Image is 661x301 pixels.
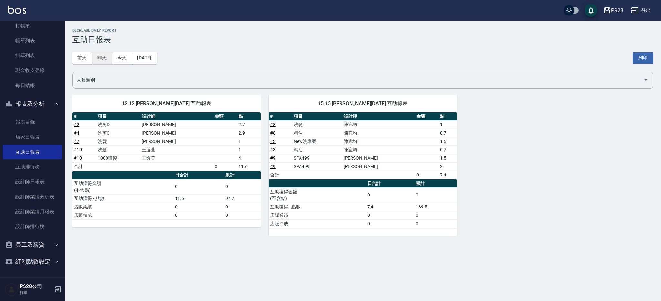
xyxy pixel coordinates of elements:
[269,112,457,179] table: a dense table
[72,171,261,220] table: a dense table
[292,145,342,154] td: 精油
[3,78,62,93] a: 每日結帳
[342,162,415,171] td: [PERSON_NAME]
[140,145,213,154] td: 王逸萱
[415,171,438,179] td: 0
[3,130,62,145] a: 店家日報表
[3,159,62,174] a: 互助排行榜
[224,203,261,211] td: 0
[269,112,292,121] th: #
[3,236,62,253] button: 員工及薪資
[438,171,457,179] td: 7.4
[292,162,342,171] td: SPA499
[3,33,62,48] a: 帳單列表
[342,154,415,162] td: [PERSON_NAME]
[585,4,597,17] button: save
[414,211,457,219] td: 0
[74,156,82,161] a: #10
[269,179,457,228] table: a dense table
[224,211,261,219] td: 0
[72,52,92,64] button: 前天
[140,129,213,137] td: [PERSON_NAME]
[270,130,276,135] a: #8
[74,147,82,152] a: #10
[96,145,140,154] td: 洗髮
[414,203,457,211] td: 189.5
[3,95,62,112] button: 報表及分析
[3,219,62,234] a: 設計師排行榜
[438,154,457,162] td: 1.5
[269,211,366,219] td: 店販業績
[3,145,62,159] a: 互助日報表
[292,120,342,129] td: 洗髮
[140,120,213,129] td: [PERSON_NAME]
[628,5,653,16] button: 登出
[270,147,276,152] a: #3
[237,162,261,171] td: 11.6
[72,112,261,171] table: a dense table
[74,139,79,144] a: #7
[414,187,457,203] td: 0
[20,283,53,290] h5: PS28公司
[611,6,623,15] div: PS28
[213,162,237,171] td: 0
[237,129,261,137] td: 2.9
[415,112,438,121] th: 金額
[269,171,292,179] td: 合計
[173,179,224,194] td: 0
[342,112,415,121] th: 設計師
[237,145,261,154] td: 1
[342,120,415,129] td: 陳宜均
[173,203,224,211] td: 0
[270,122,276,127] a: #8
[74,122,79,127] a: #2
[633,52,653,64] button: 列印
[3,63,62,78] a: 現金收支登錄
[269,219,366,228] td: 店販抽成
[276,100,449,107] span: 15 15 [PERSON_NAME][DATE] 互助報表
[173,171,224,179] th: 日合計
[366,211,414,219] td: 0
[366,203,414,211] td: 7.4
[92,52,112,64] button: 昨天
[366,219,414,228] td: 0
[173,194,224,203] td: 11.6
[237,120,261,129] td: 2.7
[96,129,140,137] td: 洗剪C
[140,137,213,145] td: [PERSON_NAME]
[224,171,261,179] th: 累計
[342,137,415,145] td: 陳宜均
[438,129,457,137] td: 0.7
[72,35,653,44] h3: 互助日報表
[438,162,457,171] td: 2
[3,189,62,204] a: 設計師業績分析表
[237,154,261,162] td: 4
[270,156,276,161] a: #9
[112,52,132,64] button: 今天
[292,154,342,162] td: SPA499
[224,194,261,203] td: 97.7
[140,154,213,162] td: 王逸萱
[80,100,253,107] span: 12 12 [PERSON_NAME][DATE] 互助報表
[3,174,62,189] a: 設計師日報表
[20,290,53,296] p: 打單
[270,164,276,169] a: #9
[292,137,342,145] td: New洗專案
[3,48,62,63] a: 掛單列表
[237,137,261,145] td: 1
[224,179,261,194] td: 0
[366,187,414,203] td: 0
[96,137,140,145] td: 洗髮
[140,112,213,121] th: 設計師
[72,162,96,171] td: 合計
[269,187,366,203] td: 互助獲得金額 (不含點)
[72,28,653,33] h2: Decrease Daily Report
[414,219,457,228] td: 0
[342,145,415,154] td: 陳宜均
[3,253,62,270] button: 紅利點數設定
[3,204,62,219] a: 設計師業績月報表
[96,112,140,121] th: 項目
[72,194,173,203] td: 互助獲得 - 點數
[72,211,173,219] td: 店販抽成
[213,112,237,121] th: 金額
